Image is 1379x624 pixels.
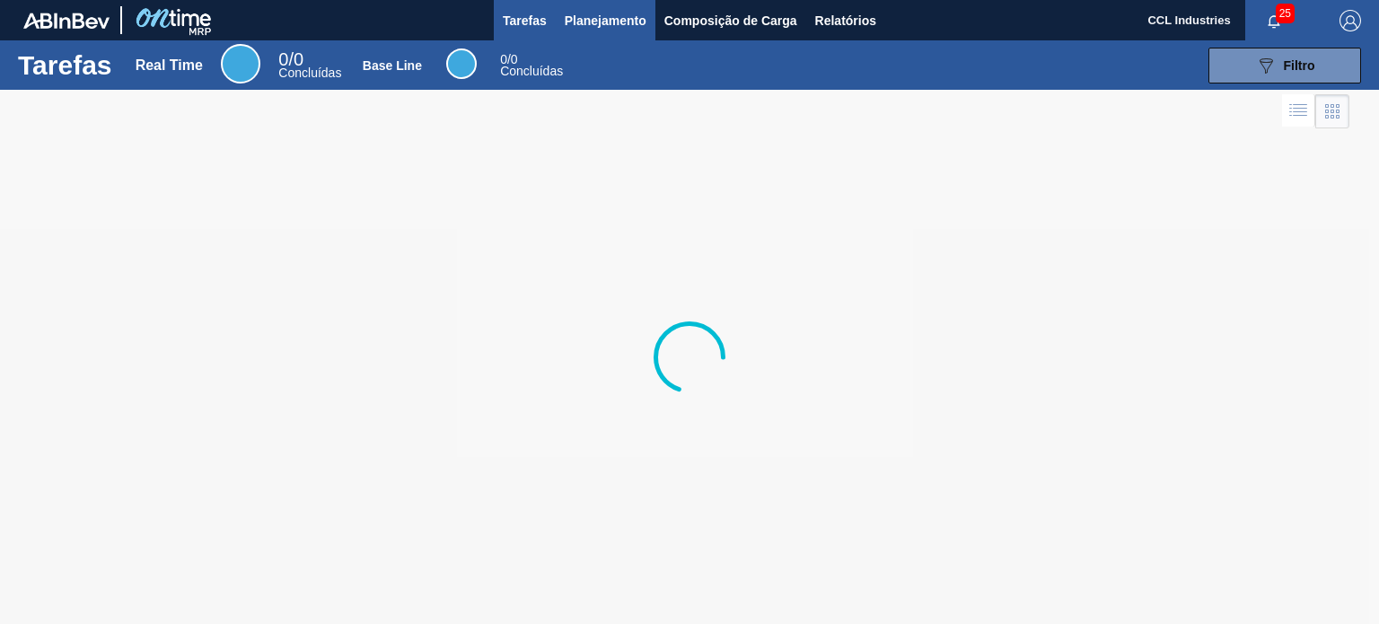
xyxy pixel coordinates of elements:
[23,13,110,29] img: TNhmsLtSVTkK8tSr43FrP2fwEKptu5GPRR3wAAAABJRU5ErkJggg==
[1276,4,1295,23] span: 25
[500,54,563,77] div: Base Line
[278,49,303,69] span: / 0
[1245,8,1303,33] button: Notificações
[363,58,422,73] div: Base Line
[503,10,547,31] span: Tarefas
[500,52,507,66] span: 0
[815,10,876,31] span: Relatórios
[221,44,260,83] div: Real Time
[1208,48,1361,83] button: Filtro
[1339,10,1361,31] img: Logout
[500,52,517,66] span: / 0
[18,55,112,75] h1: Tarefas
[664,10,797,31] span: Composição de Carga
[278,66,341,80] span: Concluídas
[500,64,563,78] span: Concluídas
[446,48,477,79] div: Base Line
[278,52,341,79] div: Real Time
[278,49,288,69] span: 0
[1284,58,1315,73] span: Filtro
[565,10,646,31] span: Planejamento
[136,57,203,74] div: Real Time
